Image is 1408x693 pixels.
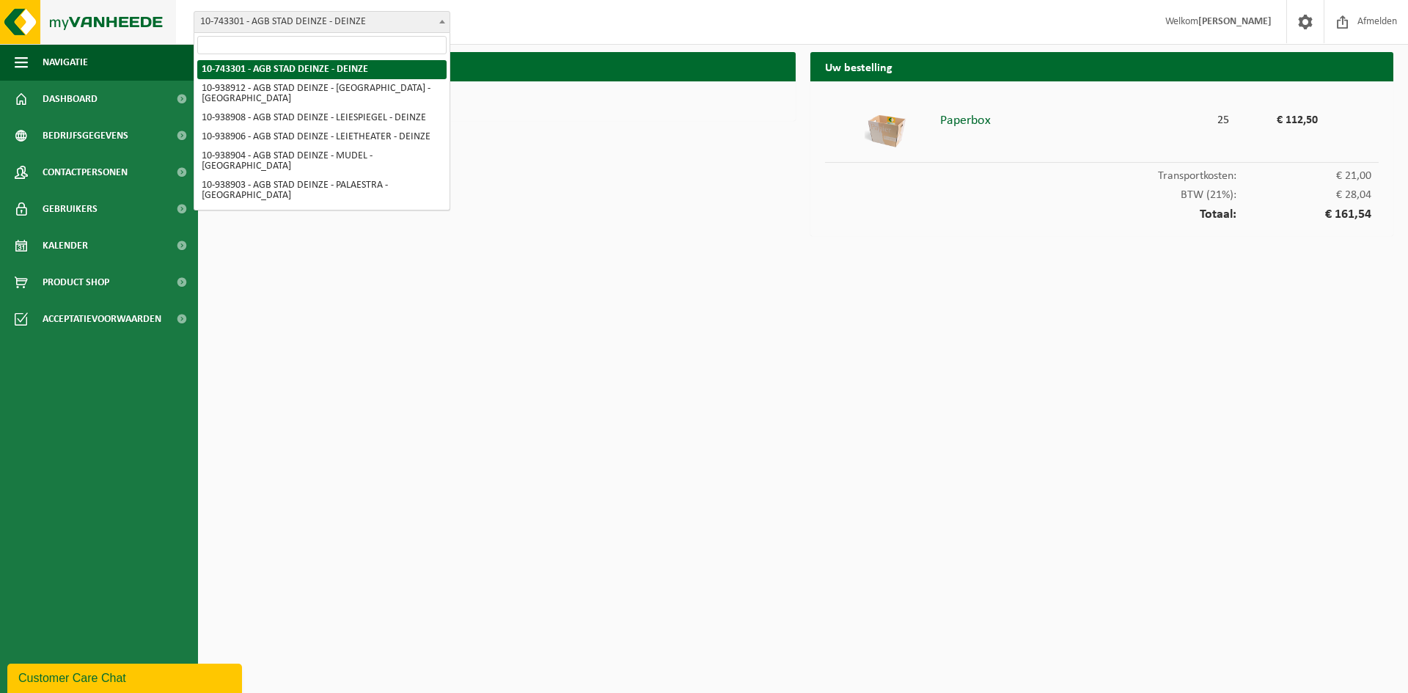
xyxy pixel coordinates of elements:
[1236,208,1371,221] span: € 161,54
[197,176,447,205] li: 10-938903 - AGB STAD DEINZE - PALAESTRA - [GEOGRAPHIC_DATA]
[194,12,450,32] span: 10-743301 - AGB STAD DEINZE - DEINZE
[43,117,128,154] span: Bedrijfsgegevens
[43,154,128,191] span: Contactpersonen
[7,661,245,693] iframe: chat widget
[825,163,1379,182] div: Transportkosten:
[1236,170,1371,182] span: € 21,00
[940,107,1210,128] div: Paperbox
[43,81,98,117] span: Dashboard
[810,52,1393,81] h2: Uw bestelling
[197,109,447,128] li: 10-938908 - AGB STAD DEINZE - LEIESPIEGEL - DEINZE
[43,264,109,301] span: Product Shop
[197,128,447,147] li: 10-938906 - AGB STAD DEINZE - LEIETHEATER - DEINZE
[197,205,447,224] li: 10-938828 - STAD DEINZE-RAC - DEINZE
[197,79,447,109] li: 10-938912 - AGB STAD DEINZE - [GEOGRAPHIC_DATA] - [GEOGRAPHIC_DATA]
[43,227,88,264] span: Kalender
[194,11,450,33] span: 10-743301 - AGB STAD DEINZE - DEINZE
[197,147,447,176] li: 10-938904 - AGB STAD DEINZE - MUDEL - [GEOGRAPHIC_DATA]
[43,44,88,81] span: Navigatie
[43,191,98,227] span: Gebruikers
[213,52,796,81] h2: Verzonden.
[1198,16,1272,27] strong: [PERSON_NAME]
[865,107,909,151] img: 01-000263
[1236,189,1371,201] span: € 28,04
[43,301,161,337] span: Acceptatievoorwaarden
[227,96,781,106] p: Uw bestelling werd succesvol verstuurd.
[1210,107,1237,126] div: 25
[1236,107,1317,126] div: € 112,50
[197,60,447,79] li: 10-743301 - AGB STAD DEINZE - DEINZE
[825,201,1379,221] div: Totaal:
[825,182,1379,201] div: BTW (21%):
